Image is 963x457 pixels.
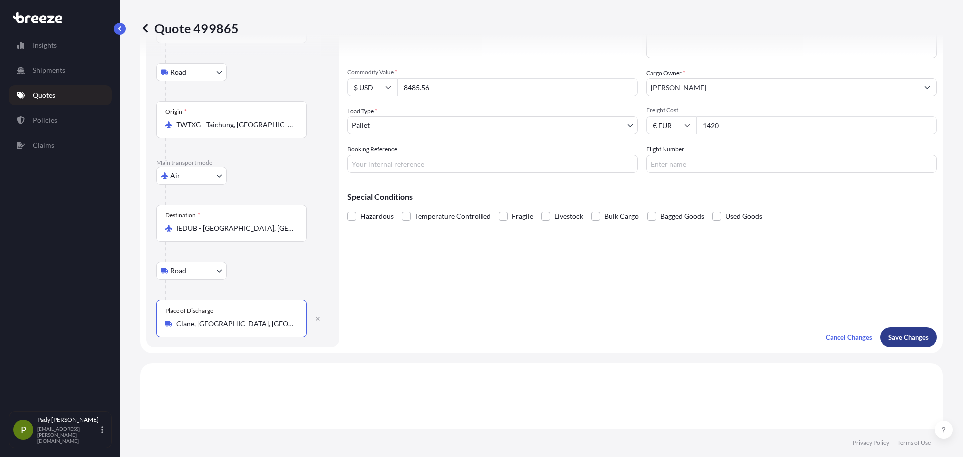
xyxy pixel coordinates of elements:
a: Quotes [9,85,112,105]
a: Claims [9,135,112,156]
input: Origin [176,120,294,130]
p: Shipments [33,65,65,75]
span: Bulk Cargo [604,209,639,224]
p: Special Conditions [347,193,937,201]
label: Cargo Owner [646,68,685,78]
p: Main transport mode [156,159,329,167]
button: Save Changes [880,327,937,347]
input: Enter name [646,155,937,173]
span: Fragile [512,209,533,224]
a: Policies [9,110,112,130]
span: Road [170,67,186,77]
button: Select transport [156,262,227,280]
p: Save Changes [888,332,929,342]
input: Enter amount [696,116,937,134]
span: Hazardous [360,209,394,224]
input: Type amount [397,78,638,96]
input: Place of Discharge [176,319,294,329]
button: Select transport [156,63,227,81]
span: Air [170,171,180,181]
p: Quotes [33,90,55,100]
input: Full name [647,78,918,96]
p: Claims [33,140,54,150]
span: P [21,425,26,435]
button: Select transport [156,167,227,185]
button: Show suggestions [918,78,936,96]
button: Pallet [347,116,638,134]
span: Livestock [554,209,583,224]
span: Freight Cost [646,106,937,114]
input: Your internal reference [347,155,638,173]
a: Shipments [9,60,112,80]
a: Terms of Use [897,439,931,447]
span: Used Goods [725,209,762,224]
span: Commodity Value [347,68,638,76]
span: Pallet [352,120,370,130]
button: Cancel Changes [818,327,880,347]
a: Insights [9,35,112,55]
p: Policies [33,115,57,125]
p: Cancel Changes [826,332,872,342]
div: Origin [165,108,187,116]
div: Destination [165,211,200,219]
label: Flight Number [646,144,684,155]
span: Load Type [347,106,377,116]
a: Privacy Policy [853,439,889,447]
p: [EMAIL_ADDRESS][PERSON_NAME][DOMAIN_NAME] [37,426,99,444]
p: Insights [33,40,57,50]
label: Booking Reference [347,144,397,155]
span: Temperature Controlled [415,209,491,224]
input: Destination [176,223,294,233]
span: Bagged Goods [660,209,704,224]
span: Road [170,266,186,276]
p: Quote 499865 [140,20,239,36]
div: Place of Discharge [165,307,213,315]
p: Pady [PERSON_NAME] [37,416,99,424]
